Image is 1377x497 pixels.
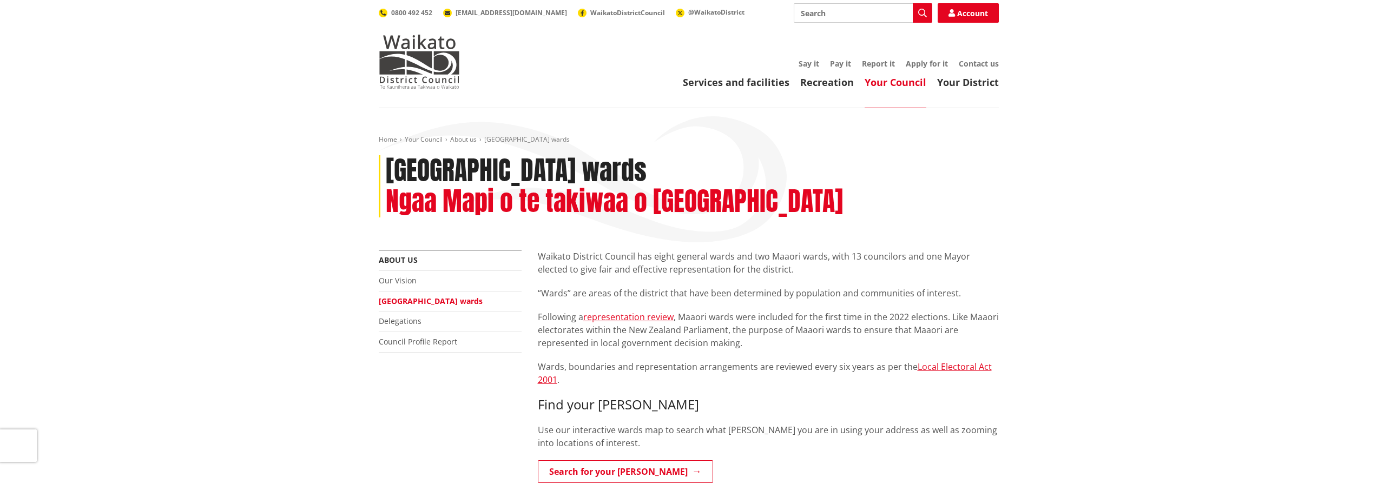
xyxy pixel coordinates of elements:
a: About us [379,255,418,265]
a: Contact us [959,58,999,69]
a: Your District [937,76,999,89]
a: Report it [862,58,895,69]
h3: Find your [PERSON_NAME] [538,397,999,413]
a: WaikatoDistrictCouncil [578,8,665,17]
a: Local Electoral Act 2001 [538,361,992,386]
p: Following a , Maaori wards were included for the first time in the 2022 elections. Like Maaori el... [538,310,999,349]
input: Search input [794,3,932,23]
nav: breadcrumb [379,135,999,144]
a: @WaikatoDistrict [676,8,744,17]
p: “Wards” are areas of the district that have been determined by population and communities of inte... [538,287,999,300]
a: About us [450,135,477,144]
span: 0800 492 452 [391,8,432,17]
img: Waikato District Council - Te Kaunihera aa Takiwaa o Waikato [379,35,460,89]
a: Your Council [405,135,443,144]
a: Account [938,3,999,23]
span: WaikatoDistrictCouncil [590,8,665,17]
a: Search for your [PERSON_NAME] [538,460,713,483]
a: Your Council [865,76,926,89]
h2: Ngaa Mapi o te takiwaa o [GEOGRAPHIC_DATA] [386,186,843,217]
a: Our Vision [379,275,417,286]
a: [EMAIL_ADDRESS][DOMAIN_NAME] [443,8,567,17]
a: Delegations [379,316,421,326]
a: Say it [799,58,819,69]
span: @WaikatoDistrict [688,8,744,17]
a: Recreation [800,76,854,89]
a: representation review [583,311,674,323]
p: Waikato District Council has eight general wards and two Maaori wards, with 13 councilors and one... [538,250,999,276]
a: Pay it [830,58,851,69]
span: [EMAIL_ADDRESS][DOMAIN_NAME] [456,8,567,17]
span: [GEOGRAPHIC_DATA] wards [484,135,570,144]
a: Home [379,135,397,144]
p: Use our interactive wards map to search what [PERSON_NAME] you are in using your address as well ... [538,423,999,449]
a: 0800 492 452 [379,8,432,17]
a: [GEOGRAPHIC_DATA] wards [379,296,483,306]
a: Council Profile Report [379,336,457,347]
h1: [GEOGRAPHIC_DATA] wards [386,155,647,187]
a: Apply for it [906,58,948,69]
a: Services and facilities [683,76,789,89]
p: Wards, boundaries and representation arrangements are reviewed every six years as per the . [538,360,999,386]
